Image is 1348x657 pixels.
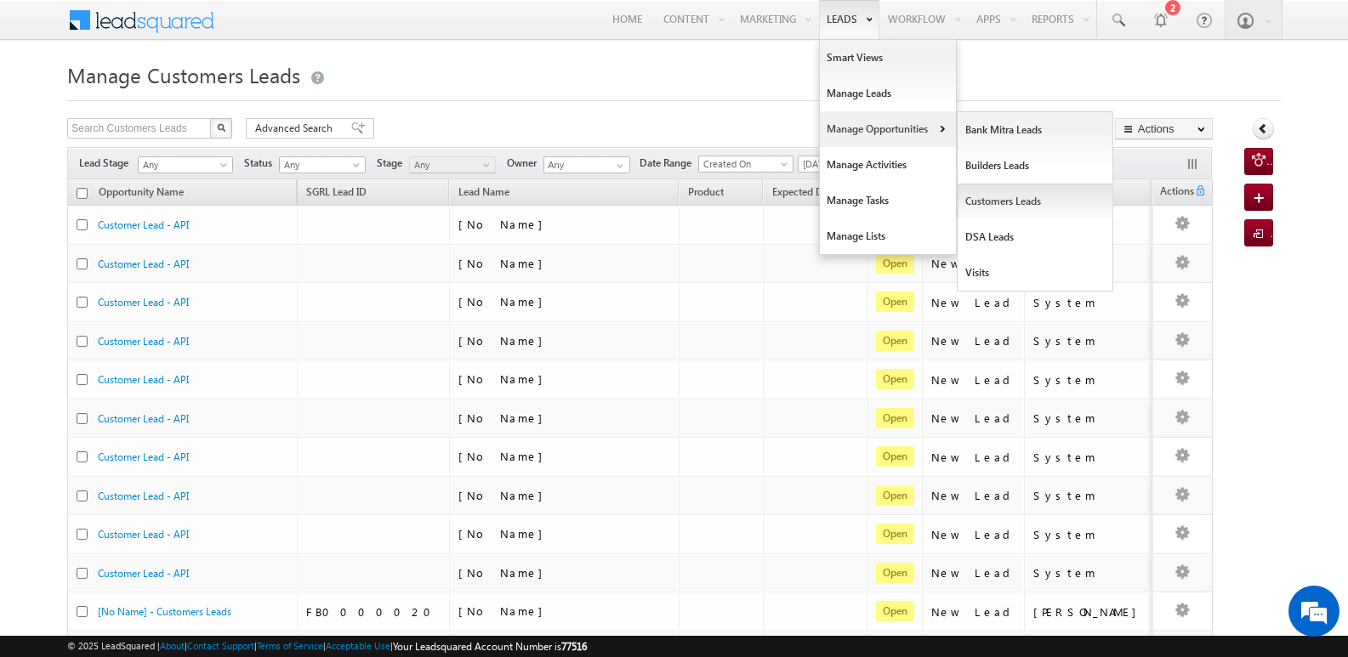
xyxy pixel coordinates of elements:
[507,156,543,171] span: Owner
[931,372,1016,388] div: New Lead
[458,411,551,425] span: [No Name]
[1033,604,1145,620] div: [PERSON_NAME]
[1033,450,1145,465] div: System
[1033,333,1145,348] div: System
[257,640,323,651] a: Terms of Service
[931,411,1016,426] div: New Lead
[139,157,227,173] span: Any
[876,253,914,274] span: Open
[931,527,1016,542] div: New Lead
[1033,295,1145,310] div: System
[931,450,1016,465] div: New Lead
[98,412,189,425] a: Customer Lead - API
[799,156,879,172] span: [DATE]
[820,40,956,76] a: Smart Views
[958,148,1113,184] a: Builders Leads
[67,638,587,654] span: © 2025 LeadSquared | | | | |
[820,183,956,218] a: Manage Tasks
[772,185,857,198] span: Expected Deal Size
[279,156,366,173] a: Any
[98,567,189,580] a: Customer Lead - API
[561,640,587,653] span: 77516
[931,604,1016,620] div: New Lead
[450,183,518,205] span: Lead Name
[306,185,367,198] span: SGRL Lead ID
[931,256,1016,271] div: New Lead
[138,156,233,173] a: Any
[876,563,914,583] span: Open
[458,217,551,231] span: [No Name]
[98,258,189,270] a: Customer Lead - API
[298,183,375,205] a: SGRL Lead ID
[1033,372,1145,388] div: System
[1033,527,1145,542] div: System
[458,603,551,618] span: [No Name]
[217,123,225,132] img: Search
[377,156,409,171] span: Stage
[458,526,551,541] span: [No Name]
[820,218,956,254] a: Manage Lists
[607,157,628,174] a: Show All Items
[98,605,231,618] a: [No Name] - Customers Leads
[958,184,1113,219] a: Customers Leads
[458,333,551,348] span: [No Name]
[931,565,1016,581] div: New Lead
[698,156,793,173] a: Created On
[458,488,551,502] span: [No Name]
[798,156,884,173] a: [DATE]
[876,369,914,389] span: Open
[98,218,189,231] a: Customer Lead - API
[409,156,496,173] a: Any
[876,408,914,428] span: Open
[79,156,135,171] span: Lead Stage
[1153,182,1194,204] span: Actions
[931,488,1016,503] div: New Lead
[876,485,914,506] span: Open
[958,219,1113,255] a: DSA Leads
[820,76,956,111] a: Manage Leads
[820,111,956,147] a: Manage Opportunities
[931,333,1016,348] div: New Lead
[543,156,630,173] input: Type to Search
[393,640,587,653] span: Your Leadsquared Account Number is
[876,331,914,351] span: Open
[29,89,71,111] img: d_60004797649_company_0_60004797649
[931,295,1016,310] div: New Lead
[876,601,914,621] span: Open
[280,157,361,173] span: Any
[764,183,866,205] a: Expected Deal Size
[306,604,441,620] div: FB0000020
[958,255,1113,291] a: Visits
[279,8,320,49] div: Minimize live chat window
[410,157,491,173] span: Any
[160,640,185,651] a: About
[876,292,914,312] span: Open
[458,449,551,463] span: [No Name]
[255,121,338,136] span: Advanced Search
[244,156,279,171] span: Status
[98,296,189,309] a: Customer Lead - API
[98,373,189,386] a: Customer Lead - API
[640,156,698,171] span: Date Range
[98,335,189,348] a: Customer Lead - API
[688,185,724,198] span: Product
[326,640,390,651] a: Acceptable Use
[1033,565,1145,581] div: System
[98,490,189,502] a: Customer Lead - API
[90,183,192,205] a: Opportunity Name
[187,640,254,651] a: Contact Support
[458,565,551,580] span: [No Name]
[231,524,309,547] em: Start Chat
[958,112,1113,148] a: Bank Mitra Leads
[820,147,956,183] a: Manage Activities
[876,524,914,544] span: Open
[1033,411,1145,426] div: System
[1033,488,1145,503] div: System
[67,61,300,88] span: Manage Customers Leads
[22,157,310,509] textarea: Type your message and hit 'Enter'
[1115,118,1213,139] button: Actions
[699,156,788,172] span: Created On
[98,450,189,463] a: Customer Lead - API
[458,371,551,386] span: [No Name]
[77,188,88,199] input: Check all records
